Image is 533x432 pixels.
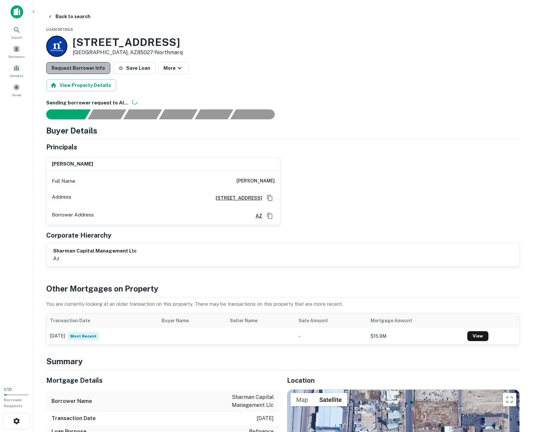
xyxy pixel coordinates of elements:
th: Seller Name [227,313,295,328]
h3: [STREET_ADDRESS] [73,36,183,49]
button: Request Borrower Info [46,62,110,74]
button: Show satellite imagery [314,393,347,406]
a: Search [2,23,31,41]
h4: Buyer Details [46,125,97,137]
p: sharman capital management llc [214,393,274,409]
span: Most Recent [68,332,99,340]
p: You are currently looking at an older transaction on this property. There may be transactions on ... [46,300,520,308]
h5: Location [287,375,520,385]
button: Save Loan [113,62,156,74]
span: Contacts [10,73,23,78]
a: [STREET_ADDRESS] [210,194,262,202]
button: Copy Address [265,193,275,203]
td: - [295,328,367,344]
h6: [PERSON_NAME] [52,160,93,168]
a: Borrowers [2,43,31,60]
span: 1 / 10 [4,387,12,392]
h5: Mortgage Details [46,375,279,385]
p: [DATE] [257,414,274,422]
h6: [PERSON_NAME] [236,177,275,185]
p: az [53,255,137,262]
div: Sending borrower request to AI... [38,109,88,119]
a: Northmarq [155,49,183,56]
div: Your request is received and processing... [88,109,126,119]
button: View Property Details [46,79,116,91]
iframe: Chat Widget [500,379,533,411]
span: Saved [12,92,21,98]
button: Copy Address [265,211,275,221]
button: More [158,62,189,74]
p: Full Name [52,177,75,185]
td: [DATE] [47,328,158,344]
th: Transaction Date [47,313,158,328]
span: Borrowers [9,54,24,59]
h4: Summary [46,355,520,367]
th: Buyer Name [158,313,226,328]
h6: Transaction Date [52,414,96,422]
td: $15.9M [367,328,464,344]
span: Loan Details [46,27,73,31]
button: Back to search [45,11,93,22]
span: Borrower Requests [4,398,22,408]
span: Search [11,35,22,40]
a: AZ [250,212,262,219]
h6: sharman capital management llc [53,247,137,255]
p: Borrower Address [52,211,94,221]
a: View [467,331,488,341]
h5: Principals [46,142,77,152]
a: Contacts [2,62,31,80]
h6: Borrower Name [52,397,92,405]
div: AI fulfillment process complete. [231,109,283,119]
th: Sale Amount [295,313,367,328]
p: Address [52,193,71,203]
h5: Corporate Hierarchy [46,230,111,240]
button: Show street map [291,393,314,406]
h6: Sending borrower request to AI... [46,99,520,107]
th: Mortgage Amount [367,313,464,328]
h4: Other Mortgages on Property [46,283,520,295]
a: Saved [2,81,31,99]
img: capitalize-icon.png [11,5,23,19]
p: [GEOGRAPHIC_DATA], AZ85027 • [73,49,183,57]
div: Documents found, AI parsing details... [123,109,162,119]
div: Principals found, AI now looking for contact information... [159,109,197,119]
div: Principals found, still searching for contact information. This may take time... [195,109,233,119]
